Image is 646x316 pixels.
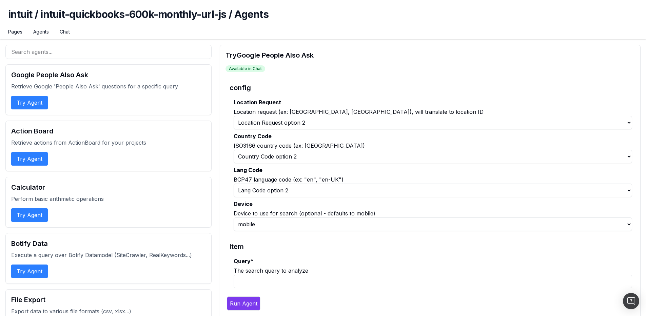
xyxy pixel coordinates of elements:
[33,28,49,35] a: Agents
[8,28,22,35] a: Pages
[623,293,639,309] div: Open Intercom Messenger
[11,70,206,80] h2: Google People Also Ask
[234,257,632,265] label: Query
[11,251,206,259] p: Execute a query over Botify Datamodel (SiteCrawler, RealKeywords...)
[226,65,265,72] span: Available in Chat
[11,96,48,109] button: Try Agent
[230,236,632,253] legend: item
[11,295,206,304] h2: File Export
[11,208,48,222] button: Try Agent
[234,132,632,140] label: Country Code
[234,175,632,184] div: BCP47 language code (ex: "en", "en-UK")
[60,28,70,35] a: Chat
[11,152,48,166] button: Try Agent
[11,183,206,192] h2: Calculator
[234,142,632,150] div: ISO3166 country code (ex: [GEOGRAPHIC_DATA])
[11,139,206,147] p: Retrieve actions from ActionBoard for your projects
[234,166,632,174] label: Lang Code
[234,108,632,116] div: Location request (ex: [GEOGRAPHIC_DATA], [GEOGRAPHIC_DATA]), will translate to location ID
[11,239,206,248] h2: Botify Data
[11,82,206,90] p: Retrieve Google 'People Also Ask' questions for a specific query
[5,45,212,59] input: Search agents...
[11,265,48,278] button: Try Agent
[11,195,206,203] p: Perform basic arithmetic operations
[234,209,632,217] div: Device to use for search (optional - defaults to mobile)
[226,50,635,60] h2: Try Google People Also Ask
[234,267,632,275] div: The search query to analyze
[11,126,206,136] h2: Action Board
[227,296,260,311] button: Run Agent
[234,98,632,106] label: Location Request
[234,200,632,208] label: Device
[230,78,632,94] legend: config
[11,307,206,315] p: Export data to various file formats (csv, xlsx...)
[8,8,638,28] h1: intuit / intuit-quickbooks-600k-monthly-url-js / Agents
